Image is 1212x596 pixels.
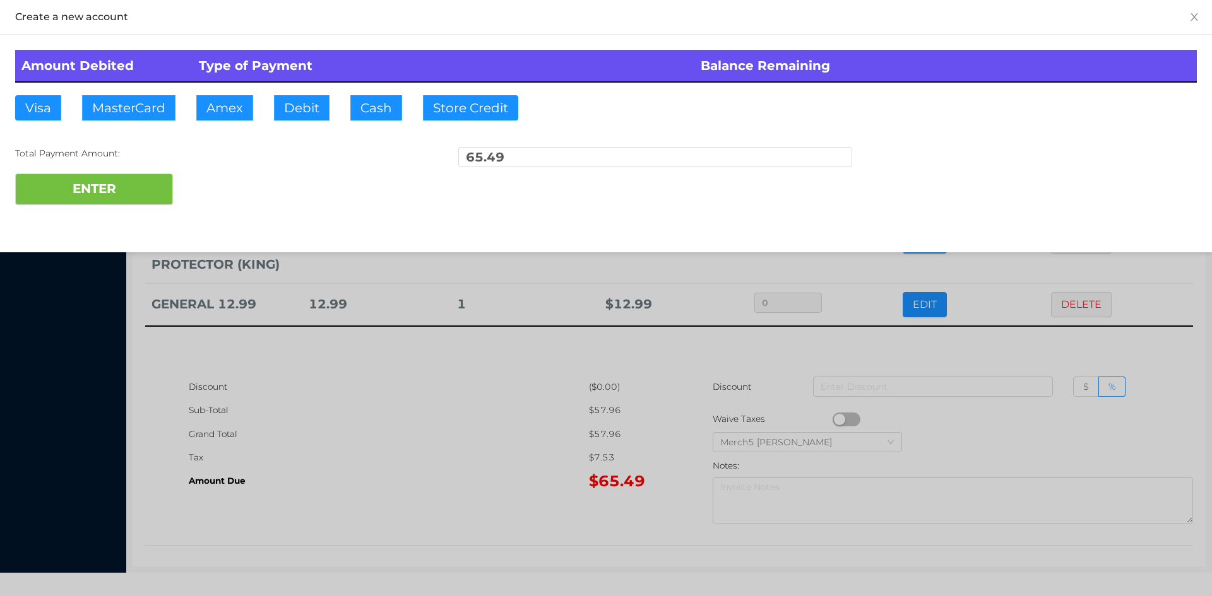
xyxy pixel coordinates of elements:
button: Visa [15,95,61,120]
button: ENTER [15,173,173,205]
button: Amex [196,95,253,120]
div: Total Payment Amount: [15,147,409,160]
button: Debit [274,95,330,120]
i: icon: close [1189,12,1199,22]
div: Create a new account [15,10,1197,24]
button: MasterCard [82,95,175,120]
th: Type of Payment [193,50,695,82]
th: Balance Remaining [694,50,1197,82]
th: Amount Debited [15,50,193,82]
button: Cash [350,95,402,120]
button: Store Credit [423,95,518,120]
